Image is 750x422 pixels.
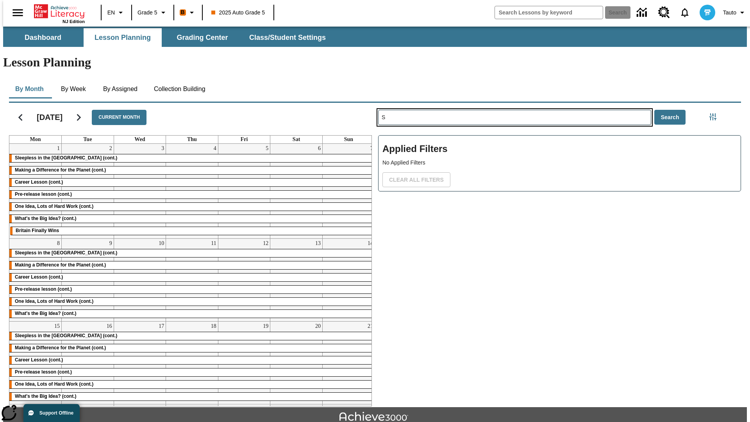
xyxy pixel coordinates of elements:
[9,144,62,239] td: September 1, 2025
[53,322,61,331] a: September 15, 2025
[239,136,250,143] a: Friday
[209,322,218,331] a: September 18, 2025
[54,80,93,98] button: By Week
[95,33,151,42] span: Lesson Planning
[270,238,323,321] td: September 13, 2025
[16,228,59,233] span: Britain Finally Wins
[9,344,375,352] div: Making a Difference for the Planet (cont.)
[369,144,375,153] a: September 7, 2025
[209,404,218,414] a: September 25, 2025
[270,144,323,239] td: September 6, 2025
[114,321,166,404] td: September 17, 2025
[9,154,375,162] div: Sleepless in the Animal Kingdom (cont.)
[105,322,114,331] a: September 16, 2025
[264,144,270,153] a: September 5, 2025
[160,144,166,153] a: September 3, 2025
[723,9,736,17] span: Tauto
[15,191,72,197] span: Pre-release lesson (cont.)
[15,369,72,375] span: Pre-release lesson (cont.)
[23,404,80,422] button: Support Offline
[15,381,93,387] span: One Idea, Lots of Hard Work (cont.)
[9,356,375,364] div: Career Lesson (cont.)
[62,238,114,321] td: September 9, 2025
[632,2,654,23] a: Data Center
[62,144,114,239] td: September 2, 2025
[3,28,333,47] div: SubNavbar
[39,410,73,416] span: Support Offline
[218,321,270,404] td: September 19, 2025
[218,238,270,321] td: September 12, 2025
[108,239,114,248] a: September 9, 2025
[15,345,106,350] span: Making a Difference for the Planet (cont.)
[84,28,162,47] button: Lesson Planning
[705,109,721,125] button: Filters Side menu
[211,9,265,17] span: 2025 Auto Grade 5
[11,107,30,127] button: Previous
[181,7,185,17] span: B
[261,239,270,248] a: September 12, 2025
[9,274,375,281] div: Career Lesson (cont.)
[9,238,62,321] td: September 8, 2025
[261,404,270,414] a: September 26, 2025
[15,179,63,185] span: Career Lesson (cont.)
[166,144,218,239] td: September 4, 2025
[55,239,61,248] a: September 8, 2025
[9,332,375,340] div: Sleepless in the Animal Kingdom (cont.)
[366,404,375,414] a: September 28, 2025
[6,1,29,24] button: Open side menu
[322,144,375,239] td: September 7, 2025
[654,2,675,23] a: Resource Center, Will open in new tab
[62,19,85,24] span: NJ Edition
[15,286,72,292] span: Pre-release lesson (cont.)
[9,393,375,401] div: What's the Big Idea? (cont.)
[3,100,372,406] div: Calendar
[114,238,166,321] td: September 10, 2025
[695,2,720,23] button: Select a new avatar
[34,4,85,19] a: Home
[177,33,228,42] span: Grading Center
[15,274,63,280] span: Career Lesson (cont.)
[212,144,218,153] a: September 4, 2025
[720,5,750,20] button: Profile/Settings
[157,239,166,248] a: September 10, 2025
[9,179,375,186] div: Career Lesson (cont.)
[15,250,117,256] span: Sleepless in the Animal Kingdom (cont.)
[29,136,43,143] a: Monday
[9,321,62,404] td: September 15, 2025
[322,238,375,321] td: September 14, 2025
[166,321,218,404] td: September 18, 2025
[15,216,77,221] span: What's the Big Idea? (cont.)
[163,28,241,47] button: Grading Center
[157,404,166,414] a: September 24, 2025
[675,2,695,23] a: Notifications
[15,204,93,209] span: One Idea, Lots of Hard Work (cont.)
[378,135,741,191] div: Applied Filters
[209,239,218,248] a: September 11, 2025
[15,311,77,316] span: What's the Big Idea? (cont.)
[15,299,93,304] span: One Idea, Lots of Hard Work (cont.)
[9,166,375,174] div: Making a Difference for the Planet (cont.)
[9,368,375,376] div: Pre-release lesson (cont.)
[108,144,114,153] a: September 2, 2025
[249,33,326,42] span: Class/Student Settings
[69,107,89,127] button: Next
[270,321,323,404] td: September 20, 2025
[382,159,737,167] p: No Applied Filters
[37,113,62,122] h2: [DATE]
[314,404,322,414] a: September 27, 2025
[343,136,355,143] a: Sunday
[15,393,77,399] span: What's the Big Idea? (cont.)
[34,3,85,24] div: Home
[316,144,322,153] a: September 6, 2025
[372,100,741,406] div: Search
[186,136,198,143] a: Thursday
[9,203,375,211] div: One Idea, Lots of Hard Work (cont.)
[15,357,63,363] span: Career Lesson (cont.)
[9,249,375,257] div: Sleepless in the Animal Kingdom (cont.)
[104,5,129,20] button: Language: EN, Select a language
[15,155,117,161] span: Sleepless in the Animal Kingdom (cont.)
[9,381,375,388] div: One Idea, Lots of Hard Work (cont.)
[157,322,166,331] a: September 17, 2025
[366,239,375,248] a: September 14, 2025
[55,144,61,153] a: September 1, 2025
